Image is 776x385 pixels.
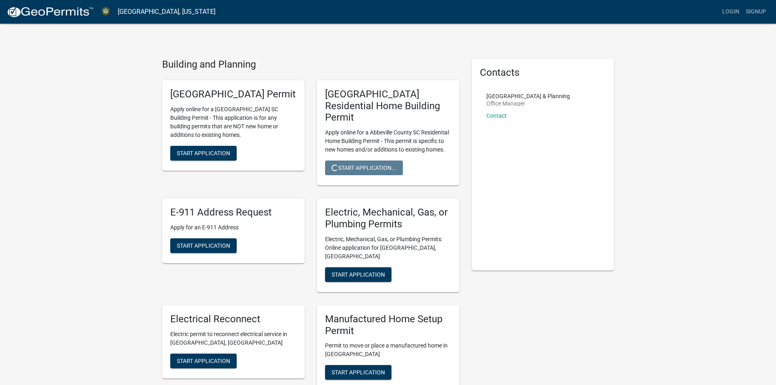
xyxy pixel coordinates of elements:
span: Start Application [332,369,385,376]
h5: Electrical Reconnect [170,313,297,325]
button: Start Application [170,354,237,368]
h5: [GEOGRAPHIC_DATA] Residential Home Building Permit [325,88,451,123]
button: Start Application [170,146,237,161]
span: Start Application... [332,165,396,171]
button: Start Application... [325,161,403,175]
button: Start Application [325,365,391,380]
h5: Electric, Mechanical, Gas, or Plumbing Permits [325,207,451,230]
a: Login [719,4,743,20]
h4: Building and Planning [162,59,459,70]
button: Start Application [325,267,391,282]
button: Start Application [170,238,237,253]
p: Apply online for a [GEOGRAPHIC_DATA] SC Building Permit - This application is for any building pe... [170,105,297,139]
span: Start Application [177,242,230,249]
p: Electric, Mechanical, Gas, or Plumbing Permits: Online application for [GEOGRAPHIC_DATA], [GEOGRA... [325,235,451,261]
p: Apply for an E-911 Address [170,223,297,232]
h5: Manufactured Home Setup Permit [325,313,451,337]
p: Office Manager [486,101,570,106]
h5: [GEOGRAPHIC_DATA] Permit [170,88,297,100]
p: Electric permit to reconnect electrical service in [GEOGRAPHIC_DATA], [GEOGRAPHIC_DATA] [170,330,297,347]
p: Permit to move or place a manufactured home in [GEOGRAPHIC_DATA] [325,341,451,359]
span: Start Application [332,271,385,277]
h5: Contacts [480,67,606,79]
img: Abbeville County, South Carolina [100,6,111,17]
p: [GEOGRAPHIC_DATA] & Planning [486,93,570,99]
span: Start Application [177,150,230,156]
a: Signup [743,4,769,20]
a: Contact [486,112,507,119]
h5: E-911 Address Request [170,207,297,218]
span: Start Application [177,357,230,364]
p: Apply online for a Abbeville County SC Residential Home Building Permit - This permit is specific... [325,128,451,154]
a: [GEOGRAPHIC_DATA], [US_STATE] [118,5,215,19]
